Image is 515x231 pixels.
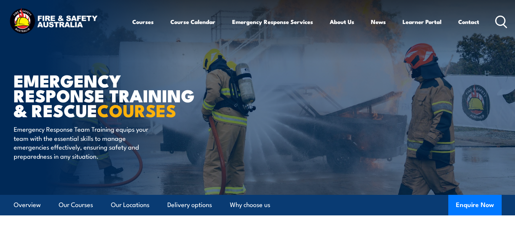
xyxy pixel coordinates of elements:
a: News [371,13,386,31]
a: Course Calendar [170,13,215,31]
a: Delivery options [167,195,212,215]
p: Emergency Response Team Training equips your team with the essential skills to manage emergencies... [14,124,153,160]
a: Overview [14,195,41,215]
a: Why choose us [230,195,270,215]
a: Contact [458,13,479,31]
a: About Us [330,13,354,31]
strong: COURSES [97,97,176,123]
h1: Emergency Response Training & Rescue [14,73,202,117]
a: Our Courses [59,195,93,215]
button: Enquire Now [448,195,502,215]
a: Emergency Response Services [232,13,313,31]
a: Learner Portal [403,13,441,31]
a: Courses [132,13,154,31]
a: Our Locations [111,195,149,215]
